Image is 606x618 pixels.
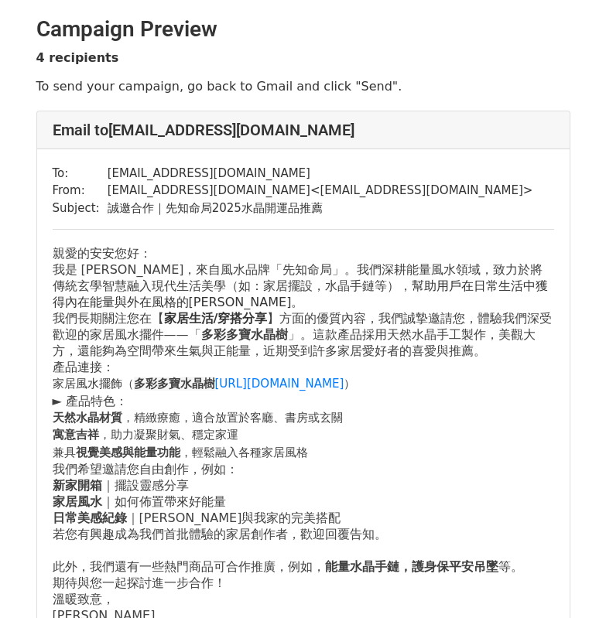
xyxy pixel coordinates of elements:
[53,510,127,525] b: 日常美感紀錄
[180,446,308,459] span: ，輕鬆融入各種家居風格
[344,377,355,391] span: ）
[53,446,76,459] span: 兼具
[36,78,570,94] p: To send your campaign, go back to Gmail and click "Send".
[53,559,523,574] span: 此外，我們還有一些熱門商品可合作推廣，例如， 等。
[53,375,554,393] div: 風水擺飾
[53,575,226,590] span: 期待與您一起探討進一步合作！
[53,262,543,293] span: 我是 [PERSON_NAME]，來自風水品牌「先知命局」。我們深耕能量風水領域，致力於將傳統玄學智慧融入現代生活美學（如：家居擺設，水晶手鏈等），
[53,394,128,408] span: ► 產品特色：
[215,377,344,391] a: [URL][DOMAIN_NAME]
[108,200,533,217] td: 誠邀合作｜先知命局2025水晶開運品推薦
[201,327,288,342] span: 多彩多寶水晶樹
[53,165,108,183] td: To:
[53,494,102,509] b: 家居風水
[53,478,102,493] b: 新家開箱
[108,165,533,183] td: [EMAIL_ADDRESS][DOMAIN_NAME]
[53,527,387,541] span: 若您有興趣成為我們首批體驗的家居創作者，歡迎回覆告知。
[122,411,343,425] span: ，精緻療癒，適合放置於客廳、書房或玄關
[36,16,570,43] h2: Campaign Preview
[53,311,553,342] span: 我們誠摯邀請您，體驗我們深受歡迎的家居風水擺件——「
[53,200,108,217] td: Subject:
[53,428,99,442] span: 寓意吉祥
[115,246,152,261] span: 您好：
[53,592,115,606] span: 溫暖致意，
[53,494,226,509] span: ｜如何佈置帶來好能量
[53,360,115,374] span: 產品連接：
[53,462,238,476] span: 我們希望邀請您自由創作，例如：
[108,182,533,200] td: [EMAIL_ADDRESS][DOMAIN_NAME] < [EMAIL_ADDRESS][DOMAIN_NAME] >
[76,446,180,459] span: 視覺美感與能量功能
[53,311,164,326] span: 我們長期關注您在【
[53,377,76,391] span: 家居
[53,411,122,425] span: 天然水晶材質
[36,50,119,65] strong: 4 recipients
[53,510,341,525] span: ｜[PERSON_NAME]與我家的完美搭配
[53,121,554,139] h4: Email to [EMAIL_ADDRESS][DOMAIN_NAME]
[267,311,378,326] span: 】方面的優質內容，
[122,377,134,391] span: （
[53,182,108,200] td: From:
[53,261,554,310] p: 幫助用戶在日常生活中獲得內在能量與外在風格的[PERSON_NAME]。
[325,559,498,574] b: 能量水晶手鏈，護身保平安吊墜
[99,428,238,442] span: ，助力凝聚財氣、穩定家運
[53,246,90,261] span: 親愛的
[164,311,268,326] b: 家居生活/穿搭分享
[53,478,189,493] span: ｜擺設靈感分享
[134,377,215,391] span: 多彩多寶水晶樹
[53,327,536,358] span: 」。這款產品採用天然水晶手工製作，美觀大方，還能夠為空間帶來生氣與正能量，近期受到許多家居愛好者的喜愛與推薦。
[53,245,554,261] p: 安安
